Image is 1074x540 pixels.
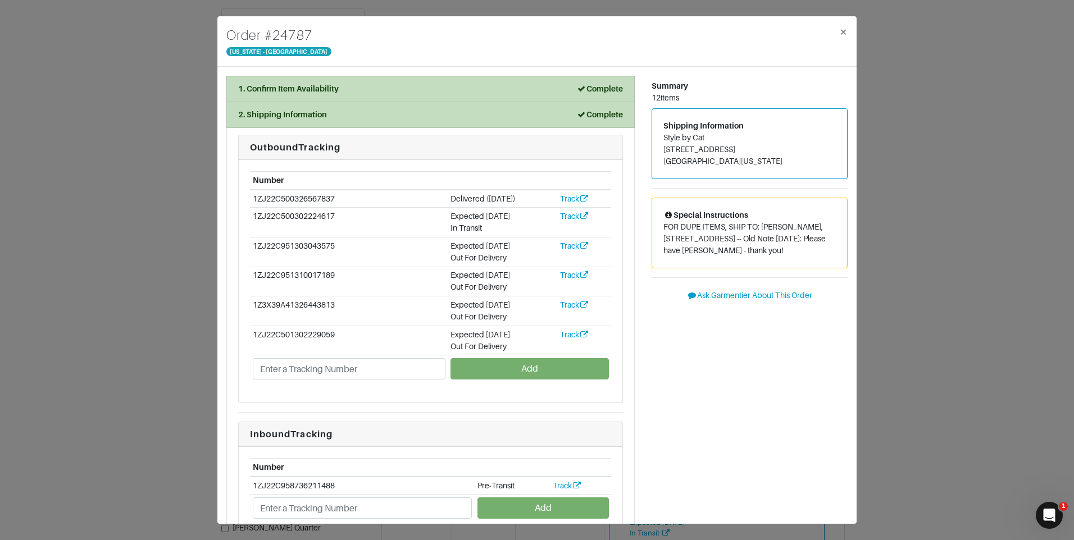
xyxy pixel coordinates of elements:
div: In Transit [450,222,554,234]
a: Track [560,330,589,339]
div: Expected [DATE] [450,299,554,311]
td: 1ZJ22C951310017189 [250,267,448,296]
div: Pre-Transit [477,480,547,492]
a: Track [560,241,589,250]
h6: Outbound Tracking [250,142,611,153]
address: Style by Cat [STREET_ADDRESS] [GEOGRAPHIC_DATA][US_STATE] [663,132,836,167]
a: Track [560,300,589,309]
div: Expected [DATE] [450,240,554,252]
span: Shipping Information [663,121,744,130]
strong: Complete [576,110,623,119]
div: Out For Delivery [450,311,554,323]
button: Add [477,497,609,519]
div: 12 items [652,92,848,104]
a: Track [553,481,582,490]
a: Track [560,271,589,280]
a: Track [560,194,589,203]
td: 1ZJ22C951303043575 [250,237,448,267]
div: Out For Delivery [450,252,554,264]
strong: Complete [576,84,623,93]
p: FOR DUPE ITEMS, SHIP TO: [PERSON_NAME], [STREET_ADDRESS] -- Old Note [DATE]: Please have [PERSON_... [663,221,836,257]
strong: 2. Shipping Information [238,110,327,119]
strong: 1. Confirm Item Availability [238,84,339,93]
span: Special Instructions [663,210,748,219]
a: Track [560,212,589,221]
td: 1Z3X39A41326443813 [250,296,448,326]
div: Out For Delivery [450,341,554,353]
span: [US_STATE] - [GEOGRAPHIC_DATA] [226,47,331,56]
iframe: Intercom live chat [1036,502,1063,529]
input: Enter a Tracking Number [253,497,472,519]
td: 1ZJ22C500326567837 [250,190,448,208]
input: Enter a Tracking Number [253,358,445,379]
td: 1ZJ22C500302224617 [250,208,448,237]
span: × [839,24,848,39]
div: Expected [DATE] [450,329,554,341]
button: Close [830,16,857,48]
div: Out For Delivery [450,281,554,293]
div: Summary [652,80,848,92]
td: 1ZJ22C501302229059 [250,326,448,355]
span: 1 [1059,502,1068,511]
div: Delivered ([DATE]) [450,193,554,205]
td: 1ZJ22C958736211488 [250,477,475,495]
div: Expected [DATE] [450,210,554,222]
h4: Order # 24787 [226,25,331,45]
button: Add [450,358,608,379]
th: Number [250,459,475,477]
h6: Inbound Tracking [250,429,611,440]
th: Number [250,172,448,190]
div: Expected [DATE] [450,269,554,281]
button: Ask Garmentier About This Order [652,287,848,304]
